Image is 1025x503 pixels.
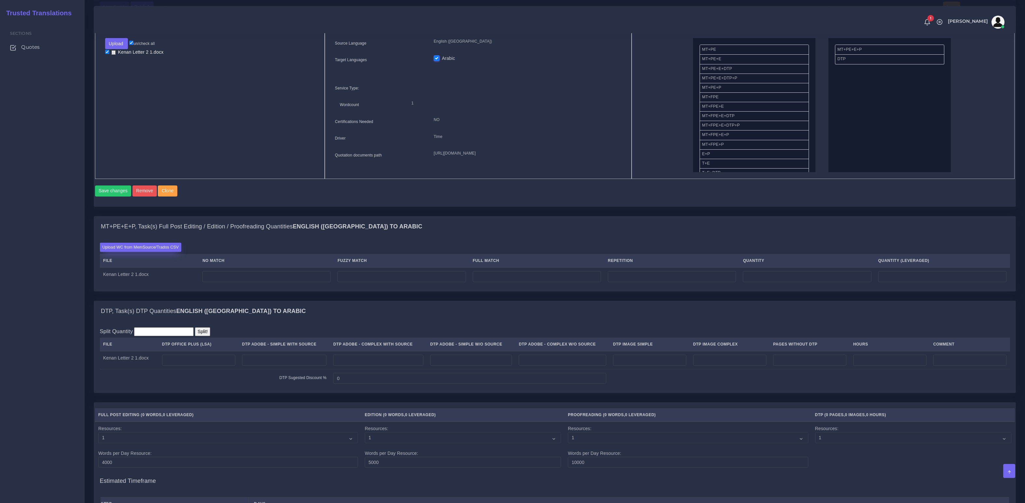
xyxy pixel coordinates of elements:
label: Upload WC from MemSource/Trados CSV [100,243,182,251]
h2: Trusted Translations [2,9,72,17]
div: MT+PE+E+P, Task(s) Full Post Editing / Edition / Proofreading QuantitiesEnglish ([GEOGRAPHIC_DATA... [94,237,1016,291]
label: Split Quantity [100,327,133,335]
span: Quotes [21,44,40,51]
button: Upload [105,38,128,49]
p: English ([GEOGRAPHIC_DATA]) [434,38,622,45]
h4: Estimated Timeframe [100,471,1010,485]
p: NO [434,116,622,123]
li: MT+PE+E+DTP [700,64,809,74]
h4: MT+PE+E+P, Task(s) Full Post Editing / Edition / Proofreading Quantities [101,223,422,230]
p: Time [434,133,622,140]
label: Driver [335,135,346,141]
a: Trusted Translations [2,8,72,19]
label: un/check all [129,41,155,47]
span: 0 Images [845,413,865,417]
label: Certifications Needed [335,119,373,125]
span: 0 Words [384,413,403,417]
label: Arabic [442,55,455,62]
b: English ([GEOGRAPHIC_DATA]) TO Arabic [176,308,306,314]
a: Kenan Letter 2 1.docx [109,49,166,55]
p: 1 [411,100,616,107]
a: Clone [158,185,178,197]
li: T+E [700,159,809,169]
th: DTP Adobe - Complex W/O Source [515,338,610,351]
label: Quotation documents path [335,152,382,158]
td: Resources: [812,422,1015,471]
th: DTP ( , , ) [812,408,1015,422]
span: [PERSON_NAME] [948,19,988,23]
li: MT+PE+E+DTP+P [700,74,809,83]
span: 0 Leveraged [405,413,434,417]
input: Split! [195,327,210,336]
th: Full Match [469,254,604,267]
th: Pages Without DTP [770,338,850,351]
th: Fuzzy Match [334,254,469,267]
button: Remove [132,185,157,197]
th: Quantity [740,254,875,267]
li: DTP [835,54,944,64]
span: 0 Leveraged [625,413,654,417]
th: DTP Image Simple [609,338,690,351]
td: Resources: Words per Day Resource: [95,422,362,471]
td: Resources: Words per Day Resource: [362,422,565,471]
a: [PERSON_NAME]avatar [945,16,1007,29]
span: 0 Words [604,413,623,417]
li: MT+FPE+E+P [700,130,809,140]
th: Full Post Editing ( , ) [95,408,362,422]
li: MT+FPE+E+DTP+P [700,121,809,130]
td: Kenan Letter 2 1.docx [100,267,199,286]
a: 1 [922,19,933,26]
li: MT+PE+E+P [835,45,944,55]
td: Kenan Letter 2 1.docx [100,351,159,369]
th: Quantity (Leveraged) [875,254,1010,267]
li: MT+FPE [700,92,809,102]
li: MT+FPE+P [700,140,809,150]
th: Comment [930,338,1010,351]
span: 0 Pages [826,413,844,417]
input: un/check all [129,41,133,45]
label: Target Languages [335,57,367,63]
th: DTP Office Plus (LSA) [158,338,239,351]
label: Service Type: [335,85,359,91]
b: English ([GEOGRAPHIC_DATA]) TO Arabic [293,223,422,230]
a: Remove [132,185,158,197]
button: Clone [158,185,177,197]
label: DTP Sugested Discount % [279,375,326,381]
div: MT+PE+E+P, Task(s) Full Post Editing / Edition / Proofreading QuantitiesEnglish ([GEOGRAPHIC_DATA... [94,216,1016,237]
li: MT+PE+P [700,83,809,93]
li: MT+PE [700,45,809,55]
th: Hours [850,338,930,351]
label: Source Language [335,40,366,46]
span: 0 Hours [866,413,885,417]
th: No Match [199,254,334,267]
h4: DTP, Task(s) DTP Quantities [101,308,306,315]
li: E+P [700,149,809,159]
li: MT+FPE+E [700,102,809,112]
li: MT+PE+E [700,54,809,64]
th: DTP Image Complex [690,338,770,351]
li: MT+FPE+E+DTP [700,111,809,121]
th: DTP Adobe - Simple With Source [239,338,330,351]
div: DTP, Task(s) DTP QuantitiesEnglish ([GEOGRAPHIC_DATA]) TO Arabic [94,321,1016,393]
div: DTP, Task(s) DTP QuantitiesEnglish ([GEOGRAPHIC_DATA]) TO Arabic [94,301,1016,322]
span: 0 Words [142,413,161,417]
th: DTP Adobe - Complex With Source [330,338,427,351]
img: avatar [991,16,1004,29]
th: File [100,254,199,267]
span: 0 Leveraged [163,413,192,417]
th: DTP Adobe - Simple W/O Source [427,338,515,351]
label: Wordcount [340,102,359,108]
span: Sections [10,31,32,36]
p: [URL][DOMAIN_NAME] [434,150,622,157]
th: Edition ( , ) [362,408,565,422]
button: Save changes [95,185,131,197]
td: Resources: Words per Day Resource: [565,422,812,471]
li: T+E+DTP [700,168,809,178]
a: Quotes [5,40,80,54]
th: Repetition [605,254,740,267]
th: File [100,338,159,351]
th: Proofreading ( , ) [565,408,812,422]
span: 1 [927,15,934,21]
